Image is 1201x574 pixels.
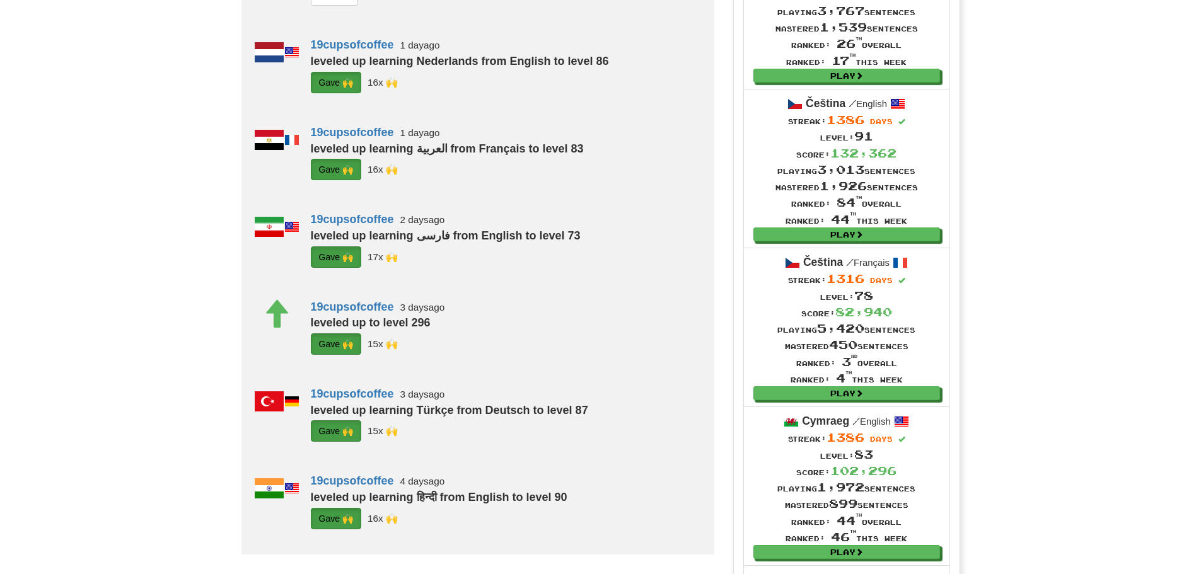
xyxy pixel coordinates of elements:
span: 1,926 [820,179,867,193]
span: 1386 [827,430,864,444]
div: Mastered sentences [777,336,915,353]
small: gringoton<br />nodaer<br />houzuki<br />Morela<br />segfault<br />a_seal<br />sjfree<br />rav3l<b... [368,513,398,524]
span: days [870,276,893,284]
sup: rd [851,354,857,359]
div: Ranked: overall [775,194,918,210]
a: 19cupsofcoffee [311,213,394,226]
div: Ranked: this week [777,529,915,545]
small: 1 day ago [400,127,440,138]
div: Streak: [777,270,915,287]
div: Playing sentences [775,161,918,178]
span: 3,013 [817,163,864,176]
span: 5,420 [817,321,864,335]
div: Ranked: overall [775,35,918,52]
small: gringoton<br />nodaer<br />a_seal<br />segfault<br />sjfree<br />rav3l<br />Marcos<br />houzuki<b... [368,425,398,436]
sup: th [850,212,856,216]
span: 450 [829,338,857,352]
span: 3,767 [817,4,864,18]
strong: leveled up learning فارسی from English to level 73 [311,229,581,242]
div: Level: [777,287,915,304]
div: Score: [777,304,915,320]
strong: leveled up learning Türkçe from Deutsch to level 87 [311,404,588,416]
sup: th [856,195,862,200]
strong: leveled up learning Nederlands from English to level 86 [311,55,609,67]
span: 1,539 [820,20,867,34]
span: / [846,256,854,268]
small: 1 day ago [400,40,440,50]
small: _cmns<br />JioMc<br />segfault<br />Earluccio<br />Qvadratus<br />a_seal<br />sjfree<br />rav3l<b... [368,164,398,175]
div: Mastered sentences [775,178,918,194]
span: 4 [836,371,852,385]
span: days [870,435,893,443]
span: / [849,98,856,109]
sup: th [850,529,856,534]
div: Mastered sentences [777,495,915,512]
div: Playing sentences [777,479,915,495]
small: gringoton<br />nodaer<br />a_seal<br />segfault<br />sjfree<br />rav3l<br />Marcos<br />houzuki<b... [368,338,398,349]
strong: Čeština [803,256,843,268]
span: 26 [837,37,862,50]
div: Level: [777,446,915,462]
a: 19cupsofcoffee [311,126,394,139]
a: Play [753,227,940,241]
div: Ranked: overall [777,512,915,529]
button: Gave 🙌 [311,246,361,268]
button: Gave 🙌 [311,72,361,93]
span: 44 [831,212,856,226]
span: Streak includes today. [898,436,905,443]
a: Play [753,69,940,83]
span: 83 [854,447,873,461]
a: 19cupsofcoffee [311,387,394,400]
sup: th [845,370,852,375]
button: Gave 🙌 [311,333,361,355]
small: English [852,416,891,427]
div: Streak: [777,429,915,445]
a: 19cupsofcoffee [311,38,394,51]
small: 2 days ago [400,214,445,225]
strong: leveled up learning العربية from Français to level 83 [311,142,584,155]
strong: leveled up to level 296 [311,316,431,329]
span: 132,362 [830,146,896,160]
span: 3 [842,355,857,369]
div: Mastered sentences [775,19,918,35]
div: Streak: [775,112,918,128]
small: Français [846,258,890,268]
span: 91 [854,129,873,143]
small: 3 days ago [400,302,445,313]
div: Level: [775,128,918,144]
div: Ranked: this week [775,211,918,227]
span: 84 [837,195,862,209]
div: Ranked: this week [777,370,915,386]
small: _cmns<br />JioMc<br />segfault<br />Earluccio<br />Qvadratus<br />a_seal<br />sjfree<br />rav3l<b... [368,77,398,88]
sup: th [856,513,862,517]
span: 102,296 [830,464,896,478]
small: _cmns<br />Earluccio<br />houzuki<br />gringoton<br />JioMc<br />Morela<br />Qvadratus<br />segfa... [368,251,398,261]
span: Streak includes today. [898,277,905,284]
div: Score: [777,462,915,479]
a: 19cupsofcoffee [311,301,394,313]
span: days [870,117,893,125]
small: 4 days ago [400,476,445,486]
a: Play [753,386,940,400]
strong: leveled up learning हिन्दी from English to level 90 [311,491,567,503]
a: Play [753,545,940,559]
span: / [852,415,860,427]
small: English [849,99,887,109]
span: 82,940 [835,305,892,319]
span: 46 [831,530,856,544]
a: 19cupsofcoffee [311,474,394,487]
span: 899 [829,497,857,510]
span: 44 [837,514,862,527]
sup: th [856,37,862,41]
span: 78 [854,289,873,302]
small: 3 days ago [400,389,445,399]
div: Playing sentences [775,3,918,19]
div: Ranked: overall [777,353,915,370]
button: Gave 🙌 [311,159,361,180]
strong: Cymraeg [802,415,849,427]
span: 1,972 [817,480,864,494]
div: Playing sentences [777,320,915,336]
button: Gave 🙌 [311,420,361,442]
div: Score: [775,145,918,161]
button: Gave 🙌 [311,508,361,529]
